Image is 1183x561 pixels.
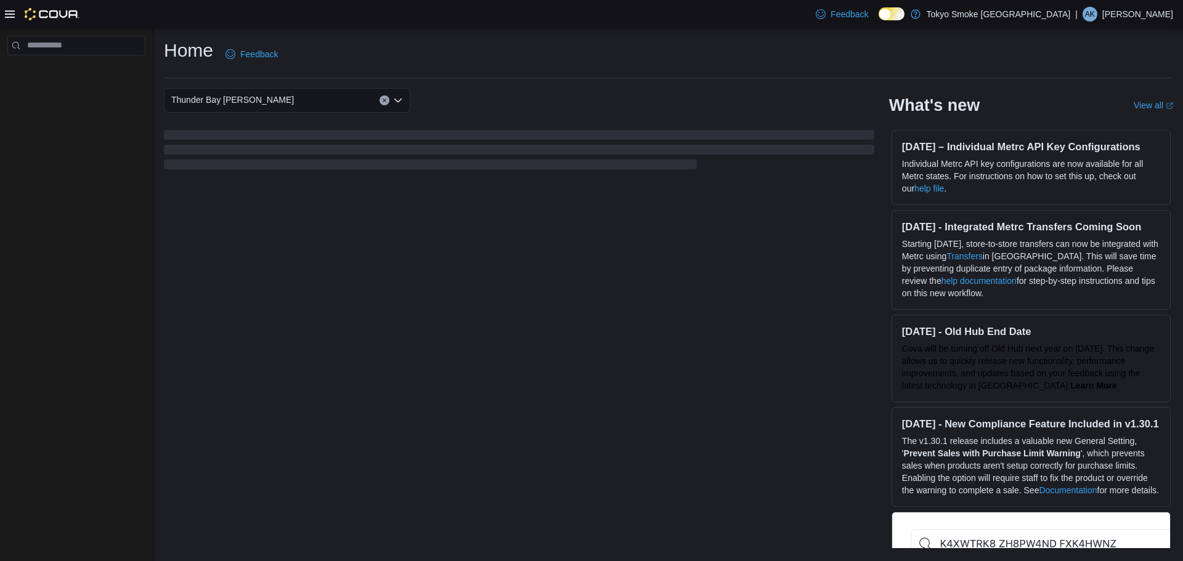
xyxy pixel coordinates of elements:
a: help documentation [941,276,1017,286]
a: View allExternal link [1134,100,1173,110]
span: Feedback [831,8,868,20]
div: Andi Kapush [1083,7,1097,22]
span: AK [1085,7,1095,22]
a: Feedback [811,2,873,26]
svg: External link [1166,102,1173,110]
h3: [DATE] - Old Hub End Date [902,325,1160,337]
span: Loading [164,132,874,172]
button: Clear input [380,95,389,105]
a: help file [914,184,944,193]
p: The v1.30.1 release includes a valuable new General Setting, ' ', which prevents sales when produ... [902,435,1160,496]
strong: Prevent Sales with Purchase Limit Warning [904,448,1081,458]
p: Starting [DATE], store-to-store transfers can now be integrated with Metrc using in [GEOGRAPHIC_D... [902,238,1160,299]
input: Dark Mode [879,7,905,20]
img: Cova [25,8,79,20]
a: Documentation [1039,485,1097,495]
span: Dark Mode [879,20,879,21]
span: Cova will be turning off Old Hub next year on [DATE]. This change allows us to quickly release ne... [902,344,1154,390]
span: Feedback [240,48,278,60]
button: Open list of options [393,95,403,105]
h2: What's new [889,95,980,115]
span: Thunder Bay [PERSON_NAME] [171,92,294,107]
p: Individual Metrc API key configurations are now available for all Metrc states. For instructions ... [902,158,1160,195]
h1: Home [164,38,213,63]
nav: Complex example [7,58,145,87]
a: Feedback [221,42,283,67]
h3: [DATE] – Individual Metrc API Key Configurations [902,140,1160,153]
a: Transfers [946,251,983,261]
p: Tokyo Smoke [GEOGRAPHIC_DATA] [927,7,1071,22]
p: [PERSON_NAME] [1102,7,1173,22]
h3: [DATE] - Integrated Metrc Transfers Coming Soon [902,220,1160,233]
a: Learn More [1070,381,1116,390]
h3: [DATE] - New Compliance Feature Included in v1.30.1 [902,418,1160,430]
p: | [1075,7,1078,22]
